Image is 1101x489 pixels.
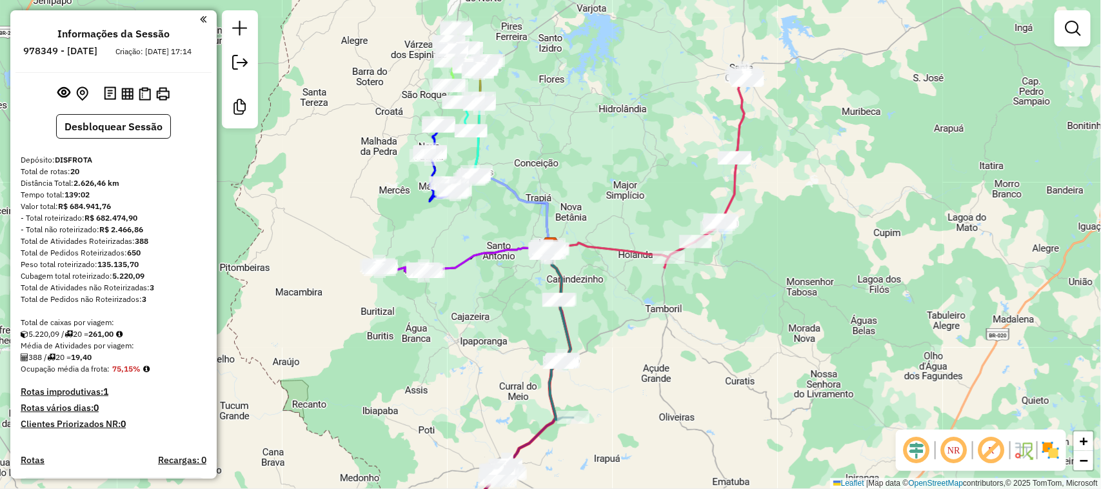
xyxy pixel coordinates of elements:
div: 388 / 20 = [21,352,206,363]
div: Tempo total: [21,189,206,201]
div: Média de Atividades por viagem: [21,340,206,352]
strong: 261,00 [88,329,114,339]
strong: R$ 682.474,90 [84,213,137,223]
i: Meta Caixas/viagem: 1,00 Diferença: 260,00 [116,330,123,338]
div: Criação: [DATE] 17:14 [111,46,197,57]
i: Total de rotas [64,330,73,338]
strong: 75,15% [112,364,141,374]
div: Total de rotas: [21,166,206,177]
img: Fluxo de ruas [1013,440,1034,461]
a: OpenStreetMap [909,479,964,488]
div: Valor total: [21,201,206,212]
div: Atividade não roteirizada - MERCADINHO O BARATAO [484,475,517,488]
span: Ocupação média da frota: [21,364,110,374]
strong: 0 [94,402,99,414]
strong: 3 [150,283,154,292]
span: Ocultar deslocamento [901,435,932,466]
strong: 5.220,09 [112,271,144,281]
i: Total de Atividades [21,354,28,361]
strong: 19,40 [71,352,92,362]
button: Desbloquear Sessão [56,114,171,139]
a: Exportar sessão [227,50,253,79]
span: Ocultar NR [938,435,969,466]
div: Distância Total: [21,177,206,189]
div: Total de Pedidos não Roteirizados: [21,294,206,305]
div: Atividade não roteirizada - MERC. O MAURICIO [533,243,566,255]
span: Exibir rótulo [976,435,1007,466]
div: Total de caixas por viagem: [21,317,206,328]
button: Imprimir Rotas [154,85,172,103]
img: DISFROTA [542,237,559,254]
i: Cubagem total roteirizado [21,330,28,338]
strong: 2.626,46 km [74,178,119,188]
strong: 3 [142,294,146,304]
h4: Informações da Sessão [57,28,170,40]
div: Peso total roteirizado: [21,259,206,270]
a: Zoom in [1074,432,1093,451]
div: - Total não roteirizado: [21,224,206,235]
strong: 650 [127,248,141,257]
div: - Total roteirizado: [21,212,206,224]
div: Atividade não roteirizada - BAR TEIXEIRA [532,242,564,255]
em: Média calculada utilizando a maior ocupação (%Peso ou %Cubagem) de cada rota da sessão. Rotas cro... [143,365,150,373]
span: − [1080,452,1088,468]
h4: Clientes Priorizados NR: [21,419,206,430]
a: Zoom out [1074,451,1093,470]
img: Exibir/Ocultar setores [1040,440,1061,461]
a: Exibir filtros [1060,15,1086,41]
a: Leaflet [833,479,864,488]
div: Map data © contributors,© 2025 TomTom, Microsoft [830,478,1101,489]
button: Exibir sessão original [55,83,74,104]
i: Total de rotas [47,354,55,361]
a: Nova sessão e pesquisa [227,15,253,45]
h4: Rotas improdutivas: [21,386,206,397]
button: Visualizar Romaneio [136,85,154,103]
div: 5.220,09 / 20 = [21,328,206,340]
strong: 1 [103,386,108,397]
div: Cubagem total roteirizado: [21,270,206,282]
button: Visualizar relatório de Roteirização [119,85,136,102]
strong: 135.135,70 [97,259,139,269]
strong: 20 [70,166,79,176]
strong: DISFROTA [55,155,92,165]
a: Criar modelo [227,94,253,123]
h6: 978349 - [DATE] [24,45,98,57]
strong: R$ 684.941,76 [58,201,111,211]
h4: Rotas vários dias: [21,403,206,414]
span: | [866,479,868,488]
button: Centralizar mapa no depósito ou ponto de apoio [74,84,91,104]
strong: R$ 2.466,86 [99,225,143,234]
div: Total de Atividades Roteirizadas: [21,235,206,247]
strong: 388 [135,236,148,246]
button: Logs desbloquear sessão [101,84,119,104]
a: Rotas [21,455,45,466]
strong: 139:02 [64,190,90,199]
div: Total de Pedidos Roteirizados: [21,247,206,259]
div: Total de Atividades não Roteirizadas: [21,282,206,294]
span: + [1080,433,1088,449]
a: Clique aqui para minimizar o painel [200,12,206,26]
h4: Recargas: 0 [158,455,206,466]
strong: 0 [121,418,126,430]
div: Depósito: [21,154,206,166]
